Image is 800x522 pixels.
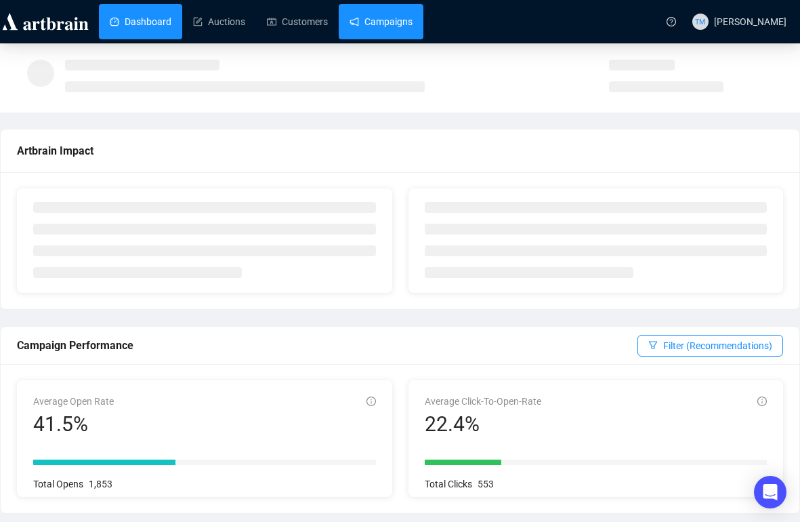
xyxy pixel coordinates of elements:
[33,396,114,407] span: Average Open Rate
[695,16,705,27] span: TM
[17,142,783,159] div: Artbrain Impact
[667,17,676,26] span: question-circle
[663,338,772,353] span: Filter (Recommendations)
[193,4,245,39] a: Auctions
[714,16,786,27] span: [PERSON_NAME]
[648,340,658,350] span: filter
[350,4,413,39] a: Campaigns
[478,479,494,489] span: 553
[33,411,114,437] div: 41.5%
[757,397,767,406] span: info-circle
[267,4,328,39] a: Customers
[754,476,786,508] div: Open Intercom Messenger
[366,397,376,406] span: info-circle
[637,335,783,357] button: Filter (Recommendations)
[425,396,541,407] span: Average Click-To-Open-Rate
[110,4,171,39] a: Dashboard
[425,411,541,437] div: 22.4%
[89,479,112,489] span: 1,853
[425,479,472,489] span: Total Clicks
[17,337,637,354] div: Campaign Performance
[33,479,83,489] span: Total Opens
